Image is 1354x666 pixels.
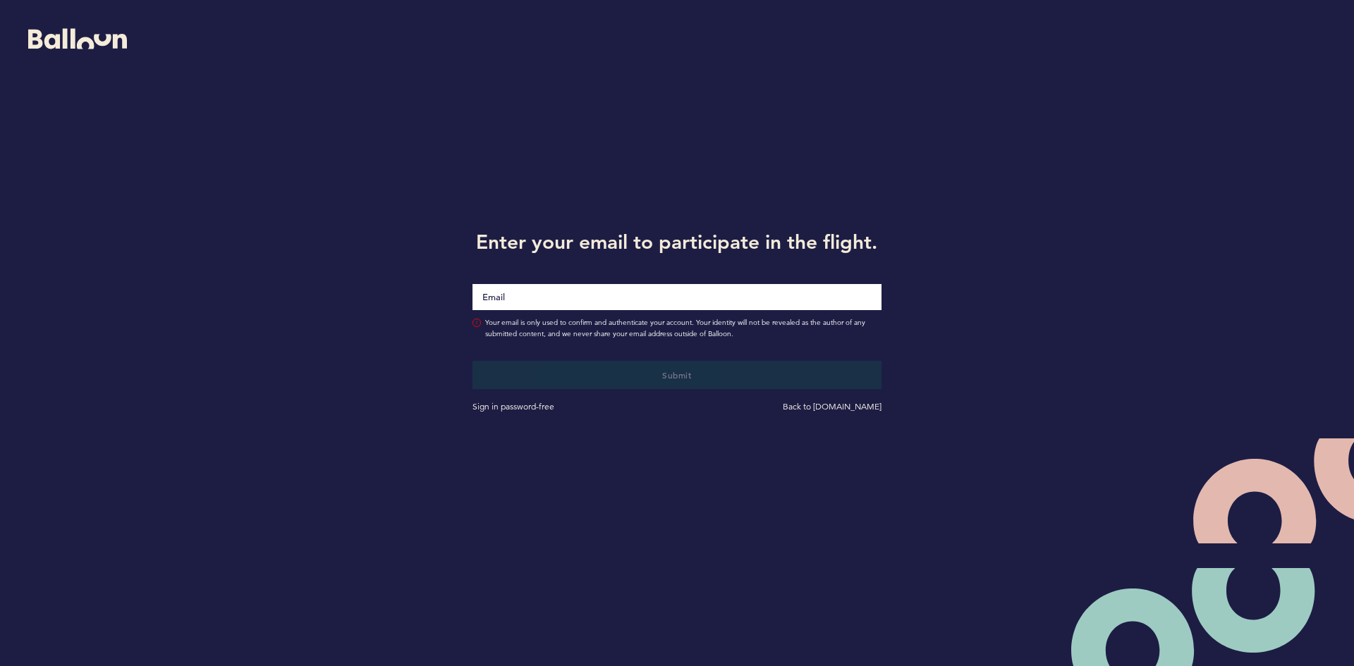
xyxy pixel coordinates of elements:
iframe: Intercom live chat [1306,618,1340,652]
h1: Enter your email to participate in the flight. [462,228,892,256]
a: Back to [DOMAIN_NAME] [783,401,882,412]
input: Email [472,284,882,310]
span: Your email is only used to confirm and authenticate your account. Your identity will not be revea... [485,317,882,340]
a: Sign in password-free [472,401,554,412]
button: Submit [472,361,882,389]
span: Submit [662,369,691,381]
